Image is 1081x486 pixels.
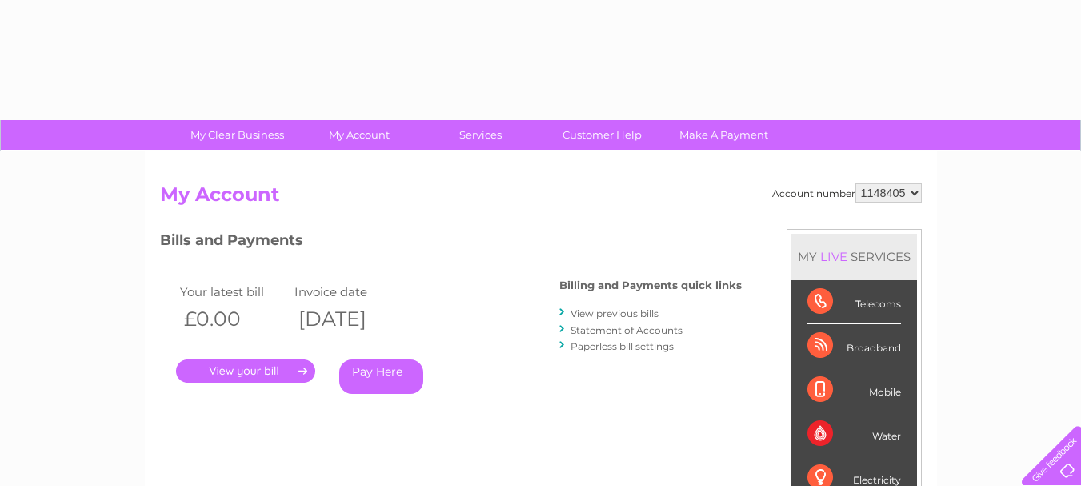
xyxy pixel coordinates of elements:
div: Account number [772,183,922,203]
th: £0.00 [176,303,291,335]
td: Invoice date [290,281,406,303]
a: Customer Help [536,120,668,150]
div: Mobile [807,368,901,412]
th: [DATE] [290,303,406,335]
div: LIVE [817,249,851,264]
a: Statement of Accounts [571,324,683,336]
a: Paperless bill settings [571,340,674,352]
a: My Account [293,120,425,150]
a: Pay Here [339,359,423,394]
div: Telecoms [807,280,901,324]
a: My Clear Business [171,120,303,150]
div: Water [807,412,901,456]
td: Your latest bill [176,281,291,303]
h2: My Account [160,183,922,214]
h3: Bills and Payments [160,229,742,257]
a: Services [414,120,547,150]
div: Broadband [807,324,901,368]
a: . [176,359,315,383]
a: View previous bills [571,307,659,319]
h4: Billing and Payments quick links [559,279,742,291]
a: Make A Payment [658,120,790,150]
div: MY SERVICES [791,234,917,279]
